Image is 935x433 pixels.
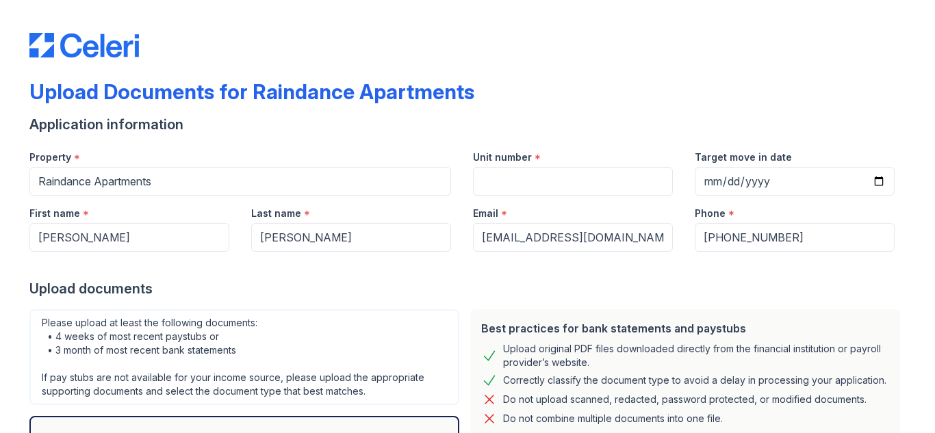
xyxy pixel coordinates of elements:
div: Upload Documents for Raindance Apartments [29,79,474,104]
label: Email [473,207,498,220]
label: Last name [251,207,301,220]
div: Do not combine multiple documents into one file. [503,410,723,427]
img: CE_Logo_Blue-a8612792a0a2168367f1c8372b55b34899dd931a85d93a1a3d3e32e68fde9ad4.png [29,33,139,57]
label: First name [29,207,80,220]
div: Best practices for bank statements and paystubs [481,320,889,337]
label: Property [29,150,71,164]
div: Do not upload scanned, redacted, password protected, or modified documents. [503,391,867,408]
label: Unit number [473,150,532,164]
div: Application information [29,115,906,134]
div: Upload original PDF files downloaded directly from the financial institution or payroll provider’... [503,342,889,369]
div: Correctly classify the document type to avoid a delay in processing your application. [503,372,886,389]
label: Target move in date [695,150,792,164]
div: Please upload at least the following documents: • 4 weeks of most recent paystubs or • 3 month of... [29,309,459,405]
div: Upload documents [29,279,906,298]
label: Phone [695,207,726,220]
